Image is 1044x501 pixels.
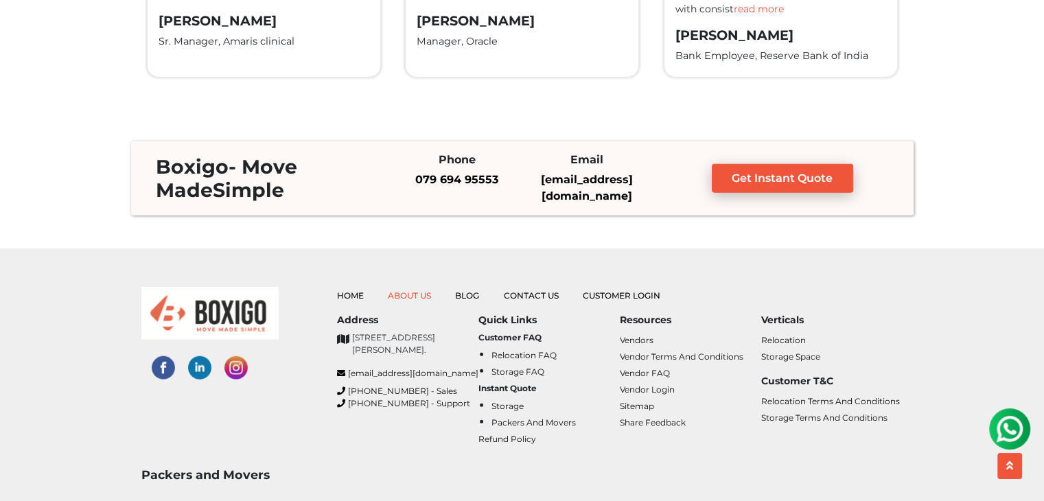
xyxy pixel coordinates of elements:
a: Vendor Terms and Conditions [620,351,743,362]
a: Blog [455,290,479,301]
a: Storage Terms and Conditions [761,412,888,423]
a: Contact Us [504,290,559,301]
span: Simple [213,178,284,202]
b: Customer FAQ [478,332,542,342]
h6: Resources [620,314,761,326]
a: Vendor FAQ [620,368,670,378]
h3: [PERSON_NAME] [159,13,369,29]
h6: Phone [402,153,512,166]
a: Storage FAQ [491,366,544,377]
p: Manager, Oracle [417,34,627,49]
a: [EMAIL_ADDRESS][DOMAIN_NAME] [541,173,633,202]
p: [STREET_ADDRESS][PERSON_NAME]. [352,331,478,356]
a: Relocation Terms and Conditions [761,396,900,406]
a: Customer Login [583,290,660,301]
p: Bank Employee, Reserve Bank of India [675,49,886,64]
a: Vendors [620,335,653,345]
h6: Address [337,314,478,326]
img: facebook-social-links [152,356,175,380]
h6: Quick Links [478,314,620,326]
a: About Us [388,290,431,301]
a: [PHONE_NUMBER] - Sales [337,385,478,397]
a: [EMAIL_ADDRESS][DOMAIN_NAME] [337,367,478,380]
a: Sitemap [620,401,654,411]
a: Storage [491,401,524,411]
a: Get Instant Quote [712,164,854,193]
a: Refund Policy [478,434,536,444]
a: 079 694 95553 [415,173,498,186]
a: Packers and Movers [491,417,576,428]
h3: [PERSON_NAME] [675,27,886,43]
a: Relocation [761,335,806,345]
b: Instant Quote [478,383,537,393]
img: boxigo_logo_small [141,287,279,340]
h3: [PERSON_NAME] [417,13,627,29]
a: Home [337,290,364,301]
a: [PHONE_NUMBER] - Support [337,397,478,410]
h3: - Move Made [145,155,379,202]
a: Share Feedback [620,417,686,428]
h6: Customer T&C [761,375,903,387]
h6: Email [532,153,642,166]
span: Boxigo [156,155,229,178]
h6: Verticals [761,314,903,326]
img: linked-in-social-links [188,356,211,380]
a: Vendor Login [620,384,675,395]
button: scroll up [997,453,1022,479]
span: read more [734,3,784,15]
a: Storage Space [761,351,820,362]
h3: Packers and Movers [141,467,903,482]
img: whatsapp-icon.svg [14,14,41,41]
img: instagram-social-links [224,356,248,380]
p: Sr. Manager, Amaris clinical [159,34,369,49]
a: Relocation FAQ [491,350,557,360]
